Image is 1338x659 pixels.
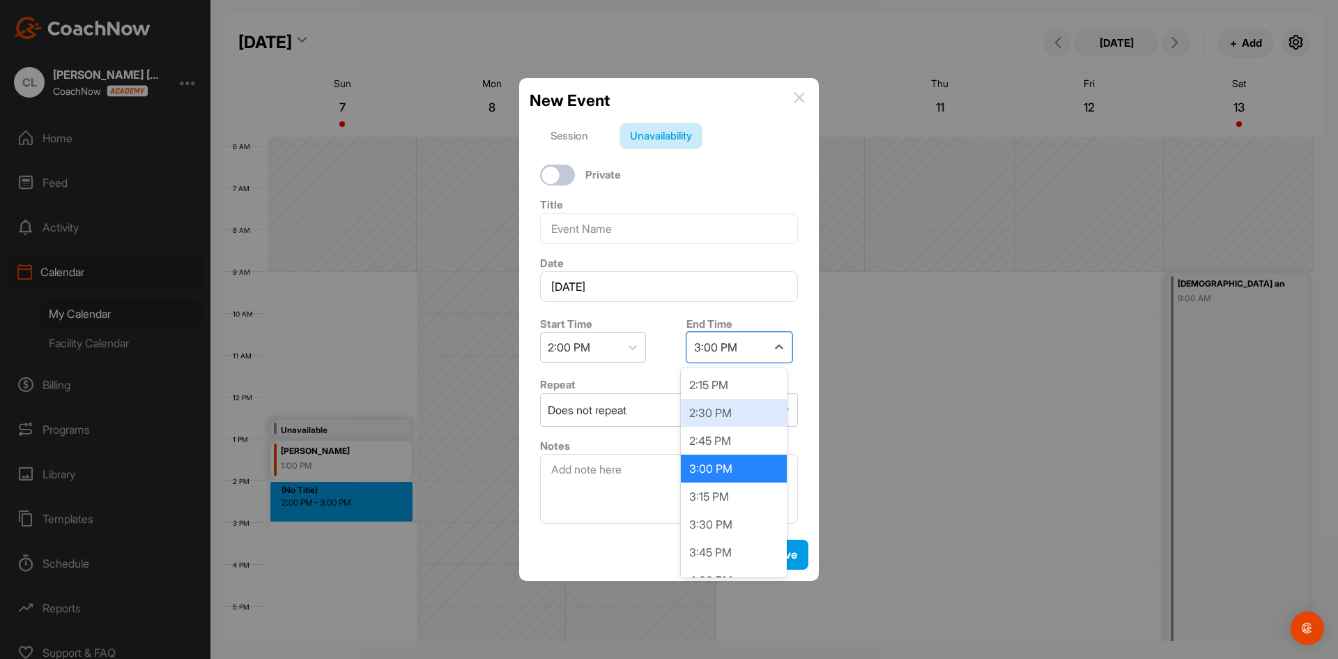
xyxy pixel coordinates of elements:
div: Session [540,123,599,149]
label: End Time [686,317,732,331]
div: 3:00 PM [681,455,787,483]
label: Title [540,198,563,211]
input: Event Name [540,213,798,244]
div: Unavailability [620,123,702,149]
label: Start Time [540,317,592,331]
h2: New Event [530,89,610,112]
div: 2:15 PM [681,371,787,399]
div: 2:00 PM [548,339,590,356]
div: 2:45 PM [681,427,787,455]
div: 3:45 PM [681,538,787,566]
img: info [794,92,805,103]
div: 3:30 PM [681,510,787,538]
div: 4:00 PM [681,566,787,594]
label: Notes [540,439,570,453]
input: Select Date [540,271,798,302]
div: Does not repeat [548,402,626,418]
div: 3:00 PM [694,339,737,356]
label: Date [540,257,564,270]
label: Repeat [540,378,576,391]
label: Private [585,167,621,183]
div: 3:15 PM [681,483,787,510]
div: Open Intercom Messenger [1291,612,1324,645]
div: 2:30 PM [681,399,787,427]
